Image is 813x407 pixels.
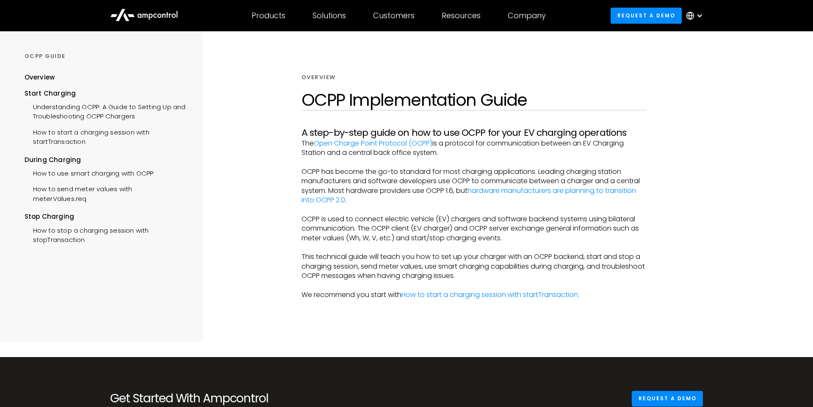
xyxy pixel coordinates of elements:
div: OCPP GUIDE [25,52,187,60]
div: Solutions [312,11,346,20]
div: Resources [442,11,481,20]
p: This technical guide will teach you how to set up your charger with an OCPP backend, start and st... [301,252,646,280]
h1: OCPP Implementation Guide [301,90,646,110]
div: During Charging [25,155,187,165]
p: ‍ [301,281,646,290]
div: Products [252,11,285,20]
a: Understanding OCPP: A Guide to Setting Up and Troubleshooting OCPP Chargers [25,98,187,124]
a: How to stop a charging session with stopTransaction [25,222,187,247]
div: Company [508,11,546,20]
p: We recommend you start with [301,290,646,300]
h3: A step-by-step guide on how to use OCPP for your EV charging operations [301,127,646,138]
h2: Get Started With Ampcontrol [110,391,296,406]
a: How to start a charging session with startTransaction [25,124,187,149]
a: How to start a charging session with startTransaction. [401,290,579,300]
a: Request a demo [632,391,703,407]
p: ‍ [301,243,646,252]
a: Overview [25,73,55,88]
div: Overview [25,73,55,82]
p: OCPP is used to connect electric vehicle (EV) chargers and software backend systems using bilater... [301,214,646,243]
p: The is a protocol for communication between an EV Charging Station and a central back office system. [301,139,646,158]
p: ‍ [301,157,646,167]
a: Open Charge Point Protocol (OCPP) [314,138,432,148]
div: Start Charging [25,89,187,98]
div: Overview [301,74,336,81]
div: Customers [373,11,415,20]
a: hardware manufacturers are planning to transition into OCPP 2.0 [301,186,636,205]
p: ‍ [301,205,646,214]
p: OCPP has become the go-to standard for most charging applications. Leading charging station manuf... [301,167,646,205]
a: How to send meter values with meterValues.req [25,180,187,206]
a: How to use smart charging with OCPP [25,165,154,180]
a: Request a demo [611,8,682,23]
div: Stop Charging [25,212,187,221]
